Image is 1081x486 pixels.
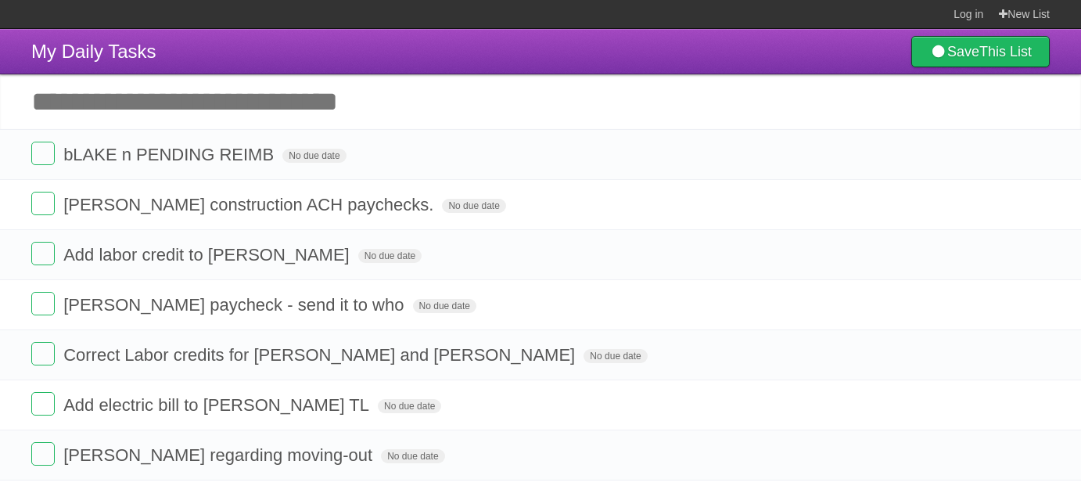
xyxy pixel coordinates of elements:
[63,245,354,265] span: Add labor credit to [PERSON_NAME]
[442,199,505,213] span: No due date
[63,195,437,214] span: [PERSON_NAME] construction ACH paychecks.
[911,36,1050,67] a: SaveThis List
[413,299,476,313] span: No due date
[63,445,376,465] span: [PERSON_NAME] regarding moving-out
[31,342,55,365] label: Done
[378,399,441,413] span: No due date
[31,242,55,265] label: Done
[31,41,156,62] span: My Daily Tasks
[31,392,55,416] label: Done
[584,349,647,363] span: No due date
[31,142,55,165] label: Done
[63,395,373,415] span: Add electric bill to [PERSON_NAME] TL
[979,44,1032,59] b: This List
[63,145,278,164] span: bLAKE n PENDING REIMB
[31,292,55,315] label: Done
[282,149,346,163] span: No due date
[31,192,55,215] label: Done
[358,249,422,263] span: No due date
[63,295,408,315] span: [PERSON_NAME] paycheck - send it to who
[31,442,55,466] label: Done
[381,449,444,463] span: No due date
[63,345,579,365] span: Correct Labor credits for [PERSON_NAME] and [PERSON_NAME]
